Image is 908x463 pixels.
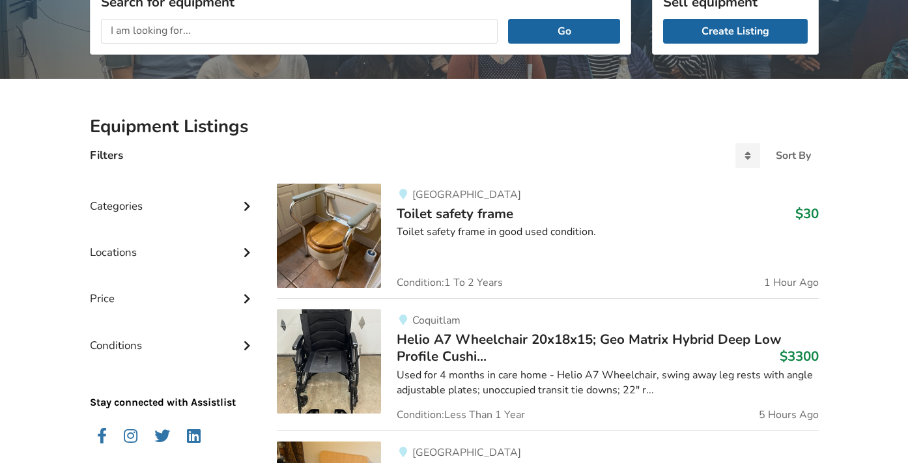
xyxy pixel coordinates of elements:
span: Condition: Less Than 1 Year [397,410,525,420]
span: [GEOGRAPHIC_DATA] [412,188,521,202]
span: Condition: 1 To 2 Years [397,277,503,288]
img: bathroom safety-toilet safety frame [277,184,381,288]
span: Coquitlam [412,313,461,328]
h3: $30 [795,205,819,222]
div: Conditions [90,313,257,359]
span: 5 Hours Ago [759,410,819,420]
div: Price [90,266,257,312]
img: mobility-helio a7 wheelchair 20x18x15; geo matrix hybrid deep low profile cushion (brand new) 20x... [277,309,381,414]
div: Used for 4 months in care home - Helio A7 Wheelchair, swing away leg rests with angle adjustable ... [397,368,818,398]
a: Create Listing [663,19,808,44]
span: Helio A7 Wheelchair 20x18x15; Geo Matrix Hybrid Deep Low Profile Cushi... [397,330,782,365]
span: [GEOGRAPHIC_DATA] [412,445,521,460]
span: 1 Hour Ago [764,277,819,288]
button: Go [508,19,619,44]
div: Toilet safety frame in good used condition. [397,225,818,240]
span: Toilet safety frame [397,204,513,223]
input: I am looking for... [101,19,498,44]
a: mobility-helio a7 wheelchair 20x18x15; geo matrix hybrid deep low profile cushion (brand new) 20x... [277,298,818,430]
div: Locations [90,219,257,266]
div: Categories [90,173,257,219]
p: Stay connected with Assistlist [90,359,257,410]
h4: Filters [90,148,123,163]
h3: $3300 [780,348,819,365]
a: bathroom safety-toilet safety frame[GEOGRAPHIC_DATA]Toilet safety frame$30Toilet safety frame in ... [277,184,818,298]
h2: Equipment Listings [90,115,819,138]
div: Sort By [776,150,811,161]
